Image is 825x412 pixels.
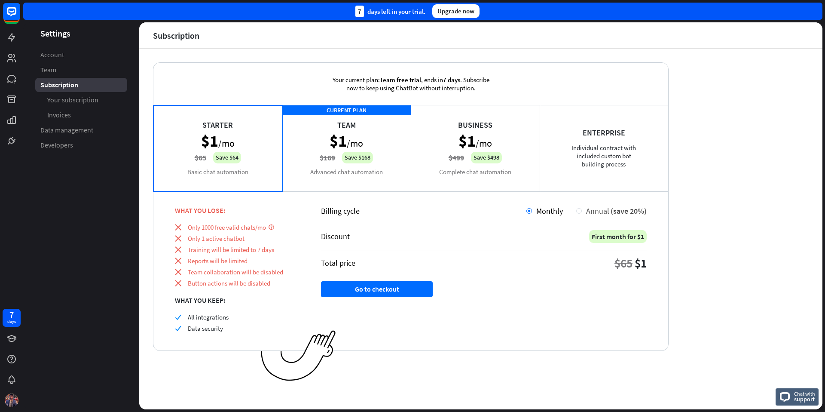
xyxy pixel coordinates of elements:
[47,95,98,105] span: Your subscription
[175,258,181,264] i: close
[175,325,181,332] i: check
[7,3,33,29] button: Open LiveChat chat widget
[589,230,647,243] div: First month for $1
[321,281,433,297] button: Go to checkout
[443,76,460,84] span: 7 days
[188,246,274,254] span: Training will be limited to 7 days
[47,111,71,120] span: Invoices
[40,141,73,150] span: Developers
[355,6,425,17] div: days left in your trial.
[35,108,127,122] a: Invoices
[35,93,127,107] a: Your subscription
[175,296,299,304] div: WHAT YOU KEEP:
[188,279,270,287] span: Button actions will be disabled
[188,324,223,332] span: Data security
[614,255,632,271] div: $65
[321,231,350,241] div: Discount
[175,314,181,320] i: check
[321,206,526,216] div: Billing cycle
[35,48,127,62] a: Account
[188,234,244,243] span: Only 1 active chatbot
[40,126,93,135] span: Data management
[9,311,14,319] div: 7
[380,76,421,84] span: Team free trial
[35,138,127,152] a: Developers
[23,28,139,39] header: Settings
[794,390,815,398] span: Chat with
[40,80,78,89] span: Subscription
[175,269,181,275] i: close
[318,63,503,105] div: Your current plan: , ends in . Subscribe now to keep using ChatBot without interruption.
[40,65,56,74] span: Team
[188,257,247,265] span: Reports will be limited
[7,319,16,325] div: days
[321,258,355,268] div: Total price
[175,206,299,215] div: WHAT YOU LOSE:
[355,6,364,17] div: 7
[611,206,647,216] span: (save 20%)
[175,224,181,231] i: close
[175,246,181,253] i: close
[3,309,21,327] a: 7 days
[432,4,480,18] div: Upgrade now
[536,206,563,216] span: Monthly
[794,395,815,403] span: support
[188,268,283,276] span: Team collaboration will be disabled
[188,223,266,231] span: Only 1000 free valid chats/mo
[35,63,127,77] a: Team
[175,235,181,242] i: close
[635,255,647,271] div: $1
[175,280,181,286] i: close
[40,50,64,59] span: Account
[188,313,229,321] span: All integrations
[261,330,336,381] img: ec979a0a656117aaf919.png
[35,123,127,137] a: Data management
[153,31,199,40] div: Subscription
[586,206,609,216] span: Annual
